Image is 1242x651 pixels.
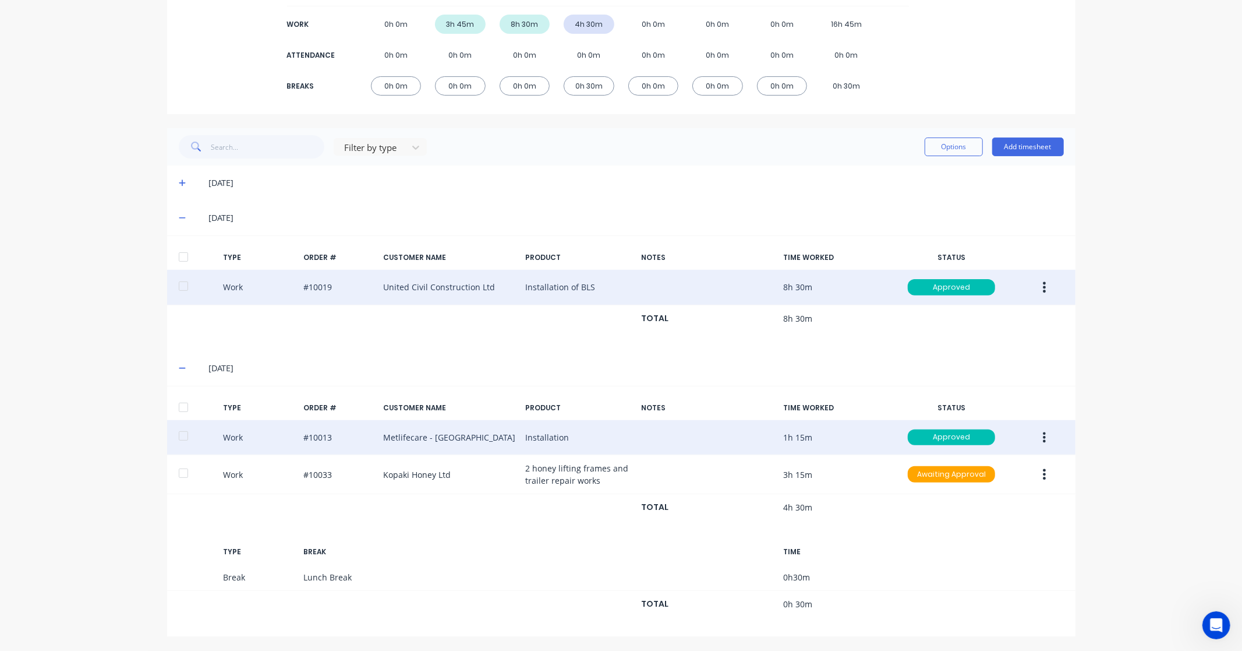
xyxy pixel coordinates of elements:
[525,252,631,263] div: PRODUCT
[208,177,1063,189] div: [DATE]
[692,15,743,34] div: 0h 0m
[628,76,679,96] div: 0h 0m
[692,45,743,65] div: 0h 0m
[821,76,872,96] div: 0h 30m
[371,15,422,34] div: 0h 0m
[898,252,1004,263] div: STATUS
[223,252,294,263] div: TYPE
[371,45,422,65] div: 0h 0m
[303,252,374,263] div: ORDER #
[564,76,614,96] div: 0h 30m
[287,19,334,30] div: WORK
[757,15,808,34] div: 0h 0m
[641,403,774,413] div: NOTES
[692,76,743,96] div: 0h 0m
[287,81,334,92] div: BREAKS
[500,45,550,65] div: 0h 0m
[783,252,889,263] div: TIME WORKED
[757,45,808,65] div: 0h 0m
[908,466,995,483] div: Awaiting Approval
[211,135,324,159] input: Search...
[303,403,374,413] div: ORDER #
[500,76,550,96] div: 0h 0m
[383,403,516,413] div: CUSTOMER NAME
[925,138,983,156] button: Options
[223,403,294,413] div: TYPE
[435,15,486,34] div: 3h 45m
[821,15,872,34] div: 16h 45m
[783,403,889,413] div: TIME WORKED
[435,76,486,96] div: 0h 0m
[908,430,995,446] div: Approved
[641,252,774,263] div: NOTES
[908,279,995,295] div: Approved
[223,547,294,557] div: TYPE
[208,212,1063,224] div: [DATE]
[821,45,872,65] div: 0h 0m
[500,15,550,34] div: 8h 30m
[435,45,486,65] div: 0h 0m
[628,45,679,65] div: 0h 0m
[992,138,1064,156] button: Add timesheet
[628,15,679,34] div: 0h 0m
[287,50,334,61] div: ATTENDANCE
[898,403,1004,413] div: STATUS
[208,362,1063,375] div: [DATE]
[783,547,889,557] div: TIME
[303,547,374,557] div: BREAK
[564,15,614,34] div: 4h 30m
[1202,611,1230,639] iframe: Intercom live chat
[757,76,808,96] div: 0h 0m
[371,76,422,96] div: 0h 0m
[564,45,614,65] div: 0h 0m
[525,403,631,413] div: PRODUCT
[383,252,516,263] div: CUSTOMER NAME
